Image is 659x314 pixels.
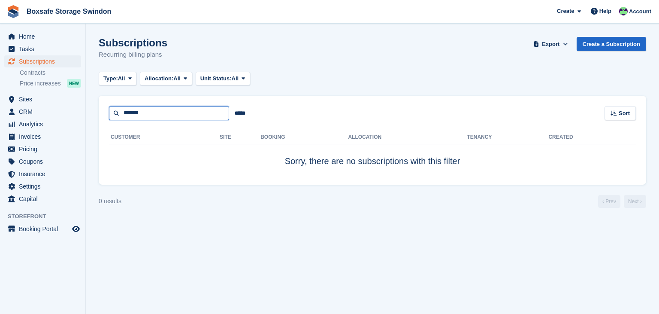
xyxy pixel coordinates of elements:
span: All [232,74,239,83]
h1: Subscriptions [99,37,167,49]
span: Pricing [19,143,70,155]
a: Boxsafe Storage Swindon [23,4,115,18]
button: Allocation: All [140,72,192,86]
span: Booking Portal [19,223,70,235]
th: Site [220,131,260,144]
span: Create [557,7,574,15]
span: Account [629,7,651,16]
a: menu [4,143,81,155]
span: Subscriptions [19,55,70,67]
button: Export [532,37,570,51]
span: Sites [19,93,70,105]
span: Storefront [8,212,85,221]
a: Contracts [20,69,81,77]
a: menu [4,30,81,43]
a: menu [4,193,81,205]
span: CRM [19,106,70,118]
a: Price increases NEW [20,79,81,88]
button: Unit Status: All [196,72,250,86]
div: 0 results [99,197,121,206]
span: Sort [619,109,630,118]
span: Price increases [20,79,61,88]
a: menu [4,131,81,143]
a: menu [4,180,81,192]
span: Home [19,30,70,43]
a: menu [4,223,81,235]
span: Unit Status: [200,74,232,83]
span: All [118,74,125,83]
th: Created [548,131,636,144]
a: menu [4,106,81,118]
span: Sorry, there are no subscriptions with this filter [285,156,460,166]
p: Recurring billing plans [99,50,167,60]
span: Insurance [19,168,70,180]
span: Export [542,40,559,49]
span: Allocation: [145,74,173,83]
span: Type: [103,74,118,83]
a: Create a Subscription [577,37,646,51]
th: Allocation [348,131,467,144]
th: Customer [109,131,220,144]
a: menu [4,118,81,130]
a: menu [4,155,81,168]
span: Capital [19,193,70,205]
a: menu [4,43,81,55]
a: menu [4,55,81,67]
span: Help [599,7,611,15]
span: Settings [19,180,70,192]
span: All [173,74,181,83]
button: Type: All [99,72,136,86]
th: Booking [260,131,348,144]
span: Tasks [19,43,70,55]
img: stora-icon-8386f47178a22dfd0bd8f6a31ec36ba5ce8667c1dd55bd0f319d3a0aa187defe.svg [7,5,20,18]
a: menu [4,168,81,180]
span: Analytics [19,118,70,130]
span: Coupons [19,155,70,168]
span: Invoices [19,131,70,143]
a: menu [4,93,81,105]
a: Previous [598,195,620,208]
a: Next [624,195,646,208]
nav: Page [596,195,648,208]
a: Preview store [71,224,81,234]
div: NEW [67,79,81,88]
img: Kim Virabi [619,7,628,15]
th: Tenancy [467,131,497,144]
